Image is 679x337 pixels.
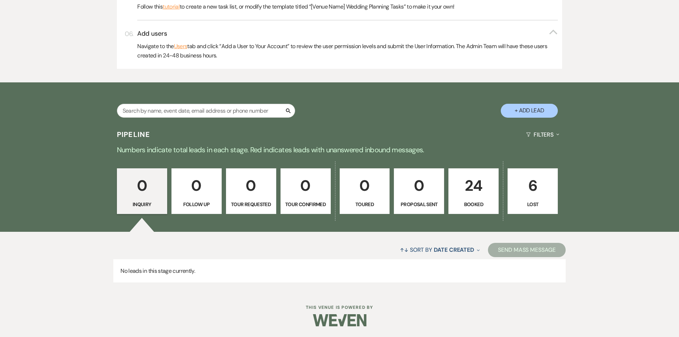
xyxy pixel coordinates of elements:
[117,104,295,118] input: Search by name, event date, email address or phone number
[117,129,150,139] h3: Pipeline
[448,168,499,214] a: 24Booked
[137,29,167,38] h3: Add users
[83,144,596,155] p: Numbers indicate total leads in each stage. Red indicates leads with unanswered inbound messages.
[171,168,222,214] a: 0Follow Up
[117,168,167,214] a: 0Inquiry
[398,174,439,198] p: 0
[176,174,217,198] p: 0
[231,174,272,198] p: 0
[226,168,276,214] a: 0Tour Requested
[231,200,272,208] p: Tour Requested
[512,200,553,208] p: Lost
[113,259,566,283] p: No leads in this stage currently.
[512,174,553,198] p: 6
[508,168,558,214] a: 6Lost
[281,168,331,214] a: 0Tour Confirmed
[434,246,474,254] span: Date Created
[344,174,385,198] p: 0
[523,125,562,144] button: Filters
[137,29,558,38] button: Add users
[394,168,444,214] a: 0Proposal Sent
[137,2,558,11] p: Follow this to create a new task list, or modify the template titled “[Venue Name] Wedding Planni...
[176,200,217,208] p: Follow Up
[285,174,326,198] p: 0
[400,246,408,254] span: ↑↓
[163,2,180,11] a: tutorial
[501,104,558,118] button: + Add Lead
[397,240,483,259] button: Sort By Date Created
[453,200,494,208] p: Booked
[122,200,163,208] p: Inquiry
[398,200,439,208] p: Proposal Sent
[344,200,385,208] p: Toured
[453,174,494,198] p: 24
[174,42,187,51] a: Users
[122,174,163,198] p: 0
[340,168,390,214] a: 0Toured
[137,42,558,60] p: Navigate to the tab and click “Add a User to Your Account” to review the user permission levels a...
[313,308,366,333] img: Weven Logo
[488,243,566,257] button: Send Mass Message
[285,200,326,208] p: Tour Confirmed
